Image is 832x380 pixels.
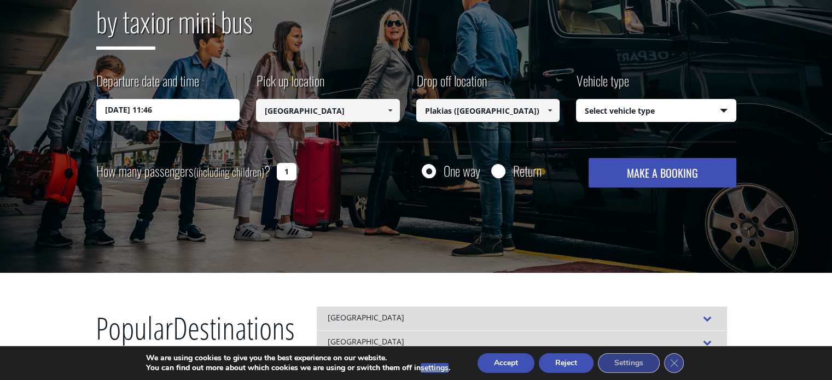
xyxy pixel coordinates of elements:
[317,330,727,354] div: [GEOGRAPHIC_DATA]
[317,306,727,330] div: [GEOGRAPHIC_DATA]
[96,158,270,185] label: How many passengers ?
[577,100,736,122] span: Select vehicle type
[256,99,400,122] input: Select pickup location
[96,306,295,365] h2: Destinations
[146,363,450,373] p: You can find out more about which cookies we are using or switch them off in .
[194,163,264,180] small: (including children)
[421,363,449,373] button: settings
[256,71,324,99] label: Pick up location
[589,158,736,188] button: MAKE A BOOKING
[478,353,534,373] button: Accept
[416,99,560,122] input: Select drop-off location
[664,353,684,373] button: Close GDPR Cookie Banner
[513,164,542,178] label: Return
[381,99,399,122] a: Show All Items
[146,353,450,363] p: We are using cookies to give you the best experience on our website.
[416,71,487,99] label: Drop off location
[96,1,155,50] span: by taxi
[96,307,173,357] span: Popular
[96,71,199,99] label: Departure date and time
[444,164,480,178] label: One way
[539,353,594,373] button: Reject
[576,71,629,99] label: Vehicle type
[541,99,559,122] a: Show All Items
[598,353,660,373] button: Settings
